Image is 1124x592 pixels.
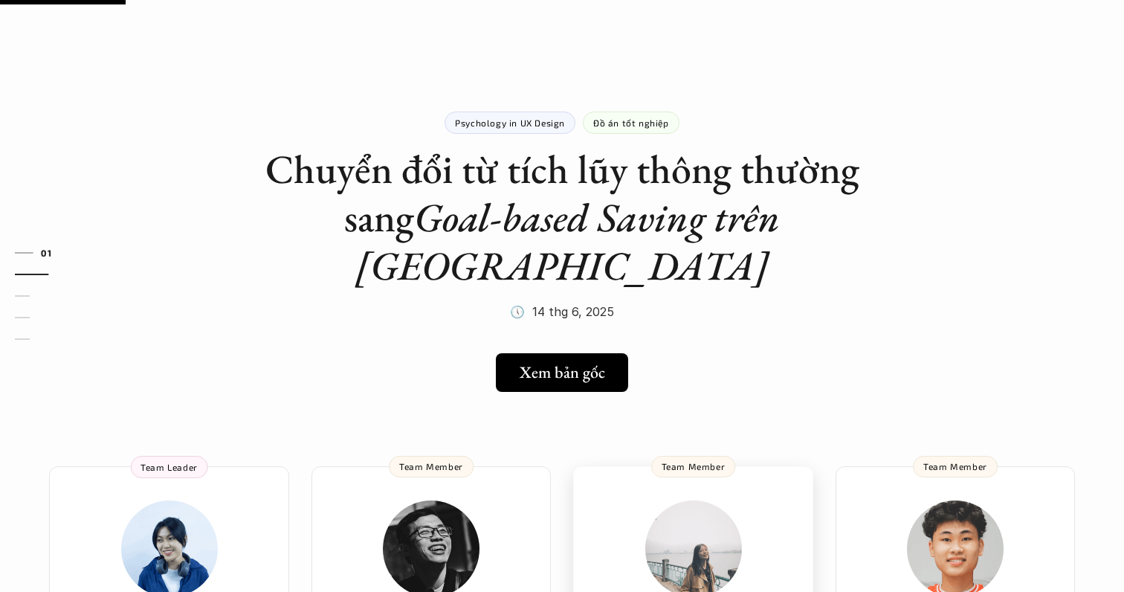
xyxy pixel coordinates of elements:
a: 01 [15,244,85,262]
em: Goal-based Saving trên [GEOGRAPHIC_DATA] [355,191,789,292]
p: Đồ án tốt nghiệp [593,118,669,128]
p: Team Member [399,461,463,472]
p: Team Member [662,461,726,472]
p: Team Member [923,461,987,472]
p: 🕔 14 thg 6, 2025 [510,300,614,323]
strong: 01 [41,248,51,258]
a: Xem bản gốc [496,353,628,392]
h5: Xem bản gốc [520,363,605,382]
p: Psychology in UX Design [455,118,565,128]
h1: Chuyển đổi từ tích lũy thông thường sang [265,145,859,289]
p: Team Leader [140,462,198,472]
